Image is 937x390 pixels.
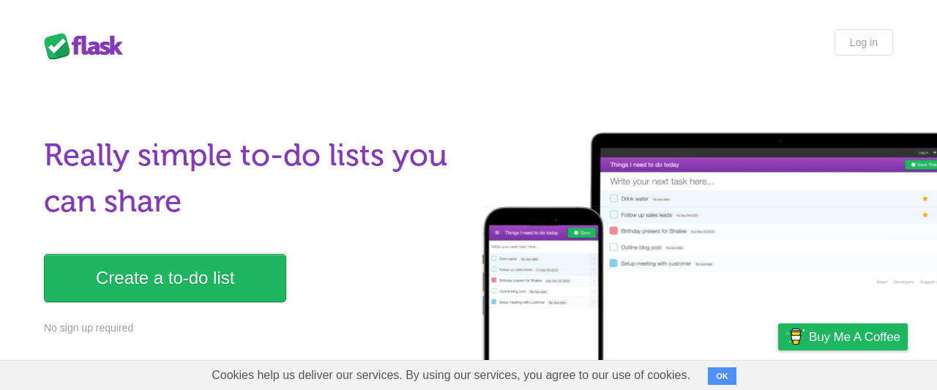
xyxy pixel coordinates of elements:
[785,324,805,349] img: Buy me a coffee
[835,29,893,56] a: Log in
[44,320,460,336] p: No sign up required
[44,33,132,59] div: Flask Lists
[197,361,705,390] span: Cookies help us deliver our services. By using our services, you agree to our use of cookies.
[44,254,286,302] a: Create a to-do list
[708,367,736,385] button: OK
[778,323,908,350] a: Buy me a coffee
[44,132,460,225] h1: Really simple to-do lists you can share
[809,324,900,350] span: Buy me a coffee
